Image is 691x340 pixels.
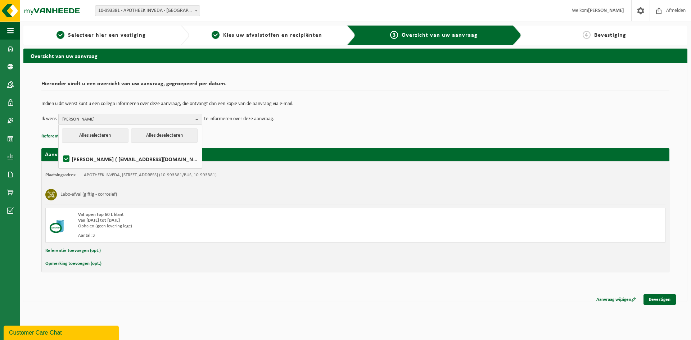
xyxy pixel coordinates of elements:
[78,223,384,229] div: Ophalen (geen levering lege)
[68,32,146,38] span: Selecteer hier een vestiging
[588,8,624,13] strong: [PERSON_NAME]
[62,128,128,143] button: Alles selecteren
[62,154,198,164] label: [PERSON_NAME] ( [EMAIL_ADDRESS][DOMAIN_NAME] )
[60,189,117,200] h3: Labo-afval (giftig - corrosief)
[62,114,193,125] span: [PERSON_NAME]
[27,31,175,40] a: 1Selecteer hier een vestiging
[41,81,669,91] h2: Hieronder vindt u een overzicht van uw aanvraag, gegroepeerd per datum.
[84,172,217,178] td: APOTHEEK INVEDA, [STREET_ADDRESS] (10-993381/BUS, 10-993381)
[57,31,64,39] span: 1
[78,218,120,223] strong: Van [DATE] tot [DATE]
[131,128,198,143] button: Alles deselecteren
[58,114,202,124] button: [PERSON_NAME]
[78,233,384,239] div: Aantal: 3
[95,5,200,16] span: 10-993381 - APOTHEEK INVEDA - OOSTENDE
[95,6,200,16] span: 10-993381 - APOTHEEK INVEDA - OOSTENDE
[41,114,57,124] p: Ik wens
[23,49,687,63] h2: Overzicht van uw aanvraag
[45,246,101,255] button: Referentie toevoegen (opt.)
[45,259,101,268] button: Opmerking toevoegen (opt.)
[41,132,97,141] button: Referentie toevoegen (opt.)
[212,31,220,39] span: 2
[49,212,71,234] img: LP-OT-00060-CU.png
[390,31,398,39] span: 3
[583,31,591,39] span: 4
[193,31,341,40] a: 2Kies uw afvalstoffen en recipiënten
[223,32,322,38] span: Kies uw afvalstoffen en recipiënten
[204,114,275,124] p: te informeren over deze aanvraag.
[4,324,120,340] iframe: chat widget
[402,32,478,38] span: Overzicht van uw aanvraag
[41,101,669,106] p: Indien u dit wenst kunt u een collega informeren over deze aanvraag, die ontvangt dan een kopie v...
[45,173,77,177] strong: Plaatsingsadres:
[45,152,99,158] strong: Aanvraag voor [DATE]
[78,212,124,217] span: Vat open top 60 L klant
[591,294,641,305] a: Aanvraag wijzigen
[643,294,676,305] a: Bevestigen
[594,32,626,38] span: Bevestiging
